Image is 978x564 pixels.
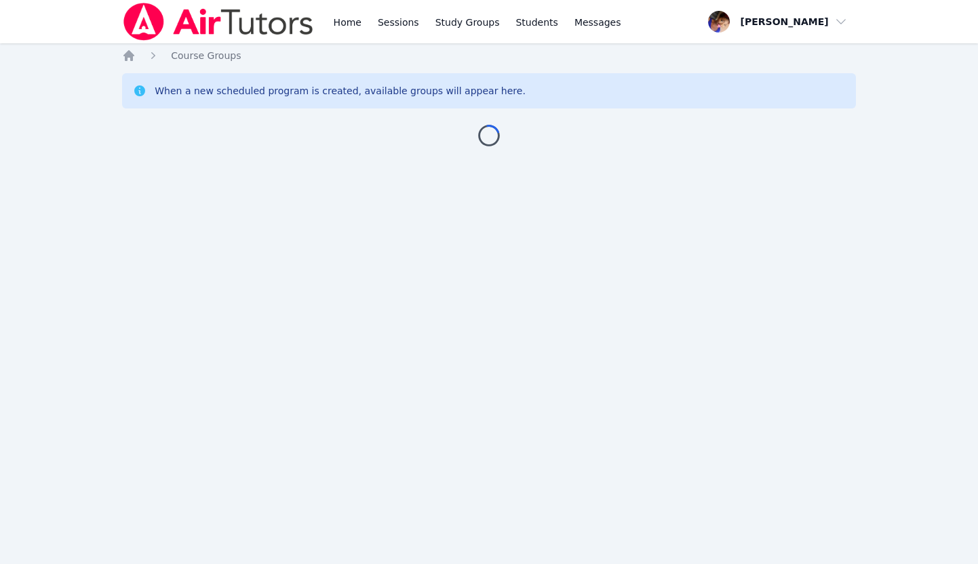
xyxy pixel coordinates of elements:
nav: Breadcrumb [122,49,856,62]
img: Air Tutors [122,3,314,41]
span: Messages [574,16,621,29]
span: Course Groups [171,50,241,61]
div: When a new scheduled program is created, available groups will appear here. [155,84,526,98]
a: Course Groups [171,49,241,62]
